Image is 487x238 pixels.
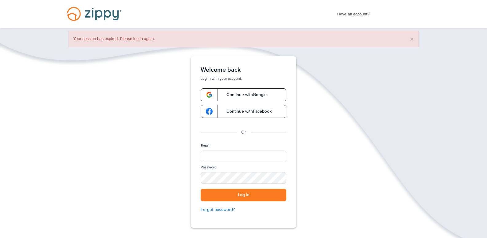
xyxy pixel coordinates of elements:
[201,165,217,170] label: Password
[201,143,210,148] label: Email
[69,31,419,47] div: Your session has expired. Please log in again.
[201,206,286,213] a: Forgot password?
[206,91,213,98] img: google-logo
[241,129,246,136] p: Or
[201,88,286,101] a: google-logoContinue withGoogle
[220,109,272,114] span: Continue with Facebook
[201,105,286,118] a: google-logoContinue withFacebook
[201,66,286,74] h1: Welcome back
[410,36,414,42] button: ×
[201,151,286,162] input: Email
[201,189,286,201] button: Log in
[201,76,286,81] p: Log in with your account.
[220,93,267,97] span: Continue with Google
[201,172,286,184] input: Password
[206,108,213,115] img: google-logo
[337,8,370,18] span: Have an account?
